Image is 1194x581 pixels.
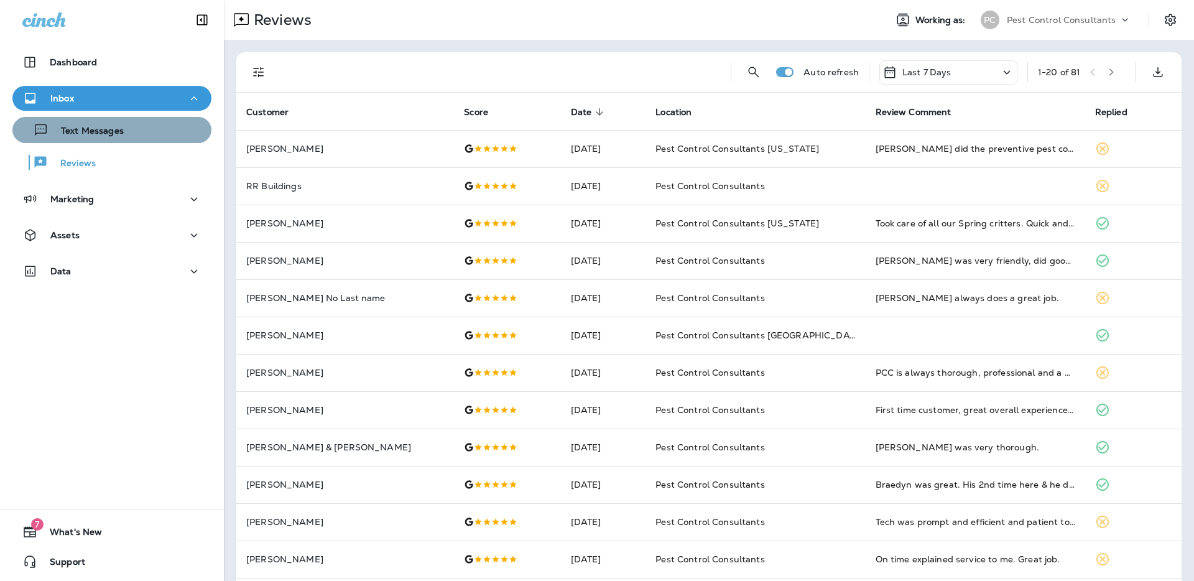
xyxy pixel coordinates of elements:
[12,187,211,211] button: Marketing
[12,259,211,284] button: Data
[655,292,764,304] span: Pest Control Consultants
[655,143,819,154] span: Pest Control Consultants [US_STATE]
[655,367,764,378] span: Pest Control Consultants
[246,442,444,452] p: [PERSON_NAME] & [PERSON_NAME]
[48,158,96,170] p: Reviews
[571,106,608,118] span: Date
[246,181,444,191] p: RR Buildings
[246,293,444,303] p: [PERSON_NAME] No Last name
[561,130,646,167] td: [DATE]
[12,117,211,143] button: Text Messages
[741,60,766,85] button: Search Reviews
[246,256,444,266] p: [PERSON_NAME]
[561,354,646,391] td: [DATE]
[50,194,94,204] p: Marketing
[12,86,211,111] button: Inbox
[246,480,444,490] p: [PERSON_NAME]
[561,541,646,578] td: [DATE]
[561,503,646,541] td: [DATE]
[876,107,951,118] span: Review Comment
[655,554,764,565] span: Pest Control Consultants
[246,107,289,118] span: Customer
[876,254,1075,267] div: Steve was very friendly, did good job...
[655,479,764,490] span: Pest Control Consultants
[876,366,1075,379] div: PCC is always thorough, professional and a delight to work with. Thanks to Ryan for taking such g...
[246,218,444,228] p: [PERSON_NAME]
[246,368,444,378] p: [PERSON_NAME]
[464,106,504,118] span: Score
[12,149,211,175] button: Reviews
[981,11,999,29] div: PC
[12,519,211,544] button: 7What's New
[50,266,72,276] p: Data
[876,142,1075,155] div: Seth did the preventive pest control around my house, but I was not at home so there was no entry...
[655,516,764,528] span: Pest Control Consultants
[50,230,80,240] p: Assets
[246,144,444,154] p: [PERSON_NAME]
[246,330,444,340] p: [PERSON_NAME]
[561,391,646,429] td: [DATE]
[561,429,646,466] td: [DATE]
[12,223,211,248] button: Assets
[246,405,444,415] p: [PERSON_NAME]
[655,442,764,453] span: Pest Control Consultants
[561,167,646,205] td: [DATE]
[1038,67,1080,77] div: 1 - 20 of 81
[1145,60,1170,85] button: Export as CSV
[185,7,220,32] button: Collapse Sidebar
[561,466,646,503] td: [DATE]
[655,404,764,416] span: Pest Control Consultants
[1095,107,1127,118] span: Replied
[50,93,74,103] p: Inbox
[655,218,819,229] span: Pest Control Consultants [US_STATE]
[1159,9,1182,31] button: Settings
[561,242,646,279] td: [DATE]
[37,557,85,572] span: Support
[49,126,124,137] p: Text Messages
[876,292,1075,304] div: Derek always does a great job.
[246,554,444,564] p: [PERSON_NAME]
[876,106,968,118] span: Review Comment
[246,517,444,527] p: [PERSON_NAME]
[1007,15,1116,25] p: Pest Control Consultants
[464,107,488,118] span: Score
[1095,106,1144,118] span: Replied
[246,60,271,85] button: Filters
[561,279,646,317] td: [DATE]
[876,516,1075,528] div: Tech was prompt and efficient and patient to answer my many questions
[249,11,312,29] p: Reviews
[12,549,211,574] button: Support
[561,205,646,242] td: [DATE]
[31,518,44,531] span: 7
[655,107,692,118] span: Location
[876,553,1075,565] div: On time explained service to me. Great job.
[902,67,951,77] p: Last 7 Days
[915,15,968,26] span: Working as:
[561,317,646,354] td: [DATE]
[655,180,764,192] span: Pest Control Consultants
[876,404,1075,416] div: First time customer, great overall experience. Thomas was great answering my questions on the cus...
[37,527,102,542] span: What's New
[655,330,864,341] span: Pest Control Consultants [GEOGRAPHIC_DATA]
[12,50,211,75] button: Dashboard
[655,255,764,266] span: Pest Control Consultants
[571,107,592,118] span: Date
[876,478,1075,491] div: Braedyn was great. His 2nd time here & he did a great job.
[876,441,1075,453] div: Carter was very thorough.
[655,106,708,118] span: Location
[246,106,305,118] span: Customer
[803,67,859,77] p: Auto refresh
[50,57,97,67] p: Dashboard
[876,217,1075,230] div: Took care of all our Spring critters. Quick and efficient! Nice kid, seemed very caring.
